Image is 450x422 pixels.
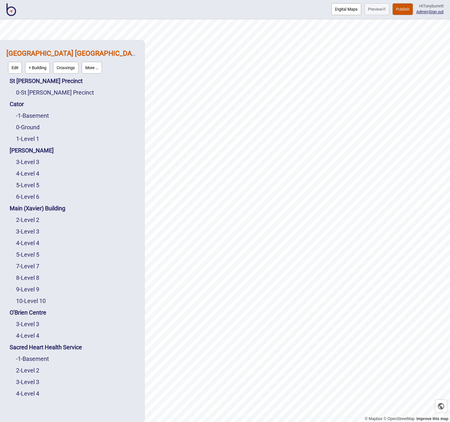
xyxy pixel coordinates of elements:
a: 6-Level 6 [16,193,39,200]
a: Map feedback [417,417,448,421]
a: 1-Level 1 [16,135,39,142]
a: 4-Level 4 [16,390,39,397]
div: Level 6 [16,191,138,203]
div: Sacred Heart Health Service [10,342,138,353]
div: Ground [16,122,138,133]
div: Level 1 [16,133,138,145]
a: 10-Level 10 [16,298,46,304]
a: Edit [6,60,23,75]
a: 3-Level 3 [16,228,39,235]
button: + Building [25,62,50,74]
div: Level 4 [16,237,138,249]
span: | [416,9,429,14]
button: Preview [364,3,389,15]
a: 3-Level 3 [16,321,39,327]
a: 4-Level 4 [16,332,39,339]
div: Level 2 [16,214,138,226]
div: De Lacy [10,145,138,156]
a: 2-Level 2 [16,216,39,223]
a: 3-Level 3 [16,379,39,385]
button: Digital Maps [331,3,361,15]
button: Publish [392,3,413,15]
div: O'Brien Centre [10,307,138,318]
a: [PERSON_NAME] [10,147,54,154]
a: 0-Ground [16,124,40,131]
a: O'Brien Centre [10,309,46,316]
a: OpenStreetMap [383,417,415,421]
button: Edit [8,62,22,74]
button: Crossings [53,62,78,74]
a: 5-Level 5 [16,251,39,258]
img: preview [382,7,386,11]
a: 5-Level 5 [16,182,39,188]
a: 2-Level 2 [16,367,39,374]
div: Level 8 [16,272,138,284]
a: 8-Level 8 [16,274,39,281]
div: Level 9 [16,284,138,295]
a: Admin [416,9,428,14]
div: Level 3 [16,376,138,388]
a: [GEOGRAPHIC_DATA] [GEOGRAPHIC_DATA] [6,49,142,57]
a: Mapbox [365,417,382,421]
div: Level 2 [16,365,138,376]
div: Level 4 [16,168,138,179]
a: 9-Level 9 [16,286,39,293]
a: More ... [80,60,104,75]
div: St Vincent's Precinct [16,87,138,98]
div: Level 3 [16,318,138,330]
a: 4-Level 4 [16,240,39,246]
a: 3-Level 3 [16,159,39,165]
div: Level 5 [16,179,138,191]
div: Level 3 [16,226,138,237]
a: -1-Basement [16,355,49,362]
div: Level 4 [16,388,138,399]
a: 7-Level 7 [16,263,39,270]
a: Previewpreview [364,3,389,15]
a: 0-St [PERSON_NAME] Precinct [16,89,94,96]
div: Level 5 [16,249,138,261]
a: Cator [10,101,24,107]
a: St [PERSON_NAME] Precinct [10,78,83,84]
a: Main (Xavier) Building [10,205,65,212]
div: Basement [16,353,138,365]
a: 4-Level 4 [16,170,39,177]
div: Level 4 [16,330,138,342]
div: Hi Tonyburrett [416,3,444,9]
img: BindiMaps CMS [6,3,16,16]
div: Level 10 [16,295,138,307]
div: Level 3 [16,156,138,168]
a: Sacred Heart Health Service [10,344,82,351]
div: Level 7 [16,261,138,272]
div: St Vincent's Public Hospital Sydney [6,46,138,75]
div: Cator [10,98,138,110]
div: Main (Xavier) Building [10,203,138,214]
button: More ... [82,62,102,74]
a: Crossings [51,60,80,75]
button: Sign out [429,9,444,14]
a: -1-Basement [16,112,49,119]
div: St Vincent's Precinct [10,75,138,87]
div: Basement [16,110,138,122]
